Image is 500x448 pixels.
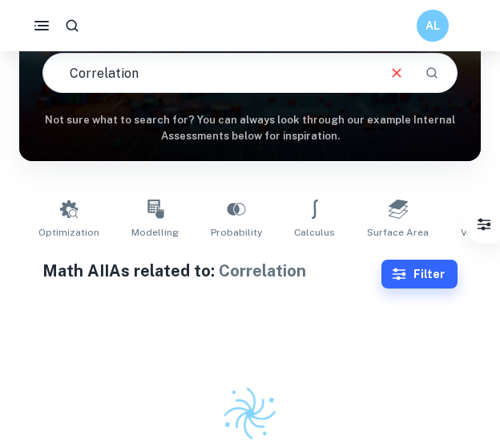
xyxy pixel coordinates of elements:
button: Clear [381,58,412,88]
span: Calculus [294,225,335,240]
span: Modelling [131,225,179,240]
span: Optimization [38,225,99,240]
img: Clastify logo [217,381,284,447]
span: Volume [461,225,496,240]
span: Correlation [219,261,306,281]
button: AL [417,10,449,42]
input: E.g. voronoi diagrams, IBD candidates spread, music... [43,50,375,95]
h6: AL [424,17,442,34]
button: Search [418,59,446,87]
h6: Not sure what to search for? You can always look through our example Internal Assessments below f... [19,112,481,145]
span: Surface Area [367,225,429,240]
button: Filter [381,260,458,289]
h1: Math AI IAs related to: [42,259,381,283]
span: Probability [211,225,262,240]
button: Filter [468,208,500,240]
